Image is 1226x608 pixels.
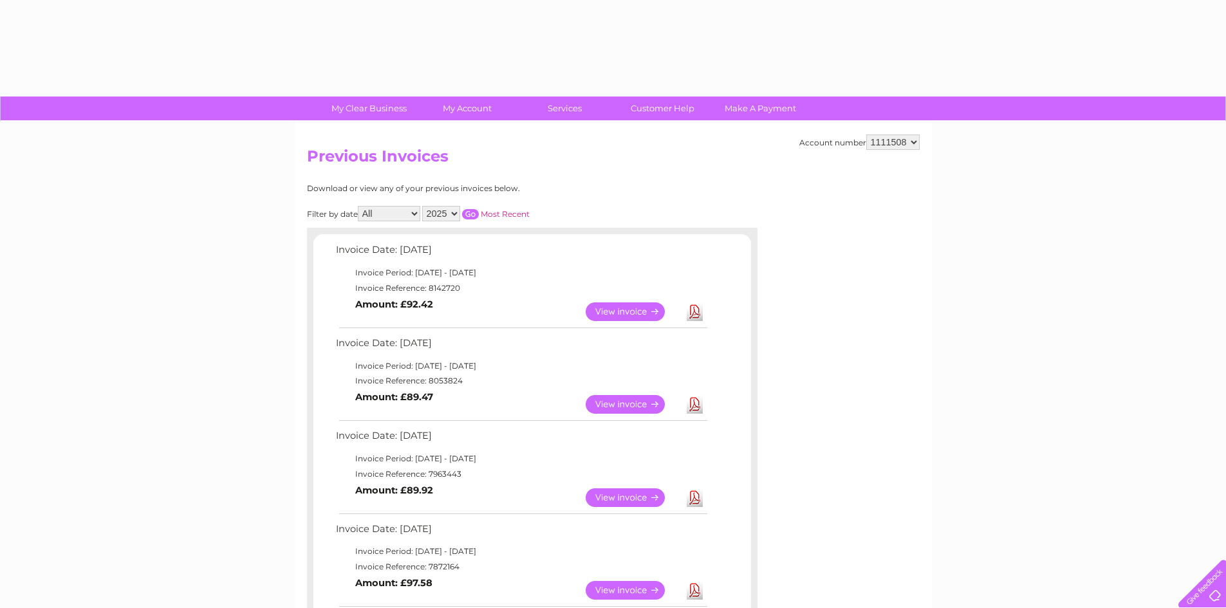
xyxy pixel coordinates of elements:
[687,302,703,321] a: Download
[333,466,709,482] td: Invoice Reference: 7963443
[333,241,709,265] td: Invoice Date: [DATE]
[333,451,709,466] td: Invoice Period: [DATE] - [DATE]
[355,577,432,589] b: Amount: £97.58
[333,544,709,559] td: Invoice Period: [DATE] - [DATE]
[586,302,680,321] a: View
[307,147,920,172] h2: Previous Invoices
[333,265,709,281] td: Invoice Period: [DATE] - [DATE]
[799,134,920,150] div: Account number
[355,484,433,496] b: Amount: £89.92
[512,97,618,120] a: Services
[414,97,520,120] a: My Account
[707,97,813,120] a: Make A Payment
[307,184,645,193] div: Download or view any of your previous invoices below.
[586,581,680,600] a: View
[333,373,709,389] td: Invoice Reference: 8053824
[481,209,530,219] a: Most Recent
[333,335,709,358] td: Invoice Date: [DATE]
[333,427,709,451] td: Invoice Date: [DATE]
[333,358,709,374] td: Invoice Period: [DATE] - [DATE]
[586,395,680,414] a: View
[609,97,716,120] a: Customer Help
[333,520,709,544] td: Invoice Date: [DATE]
[687,395,703,414] a: Download
[687,581,703,600] a: Download
[307,206,645,221] div: Filter by date
[687,488,703,507] a: Download
[355,299,433,310] b: Amount: £92.42
[355,391,433,403] b: Amount: £89.47
[586,488,680,507] a: View
[333,559,709,575] td: Invoice Reference: 7872164
[333,281,709,296] td: Invoice Reference: 8142720
[316,97,422,120] a: My Clear Business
